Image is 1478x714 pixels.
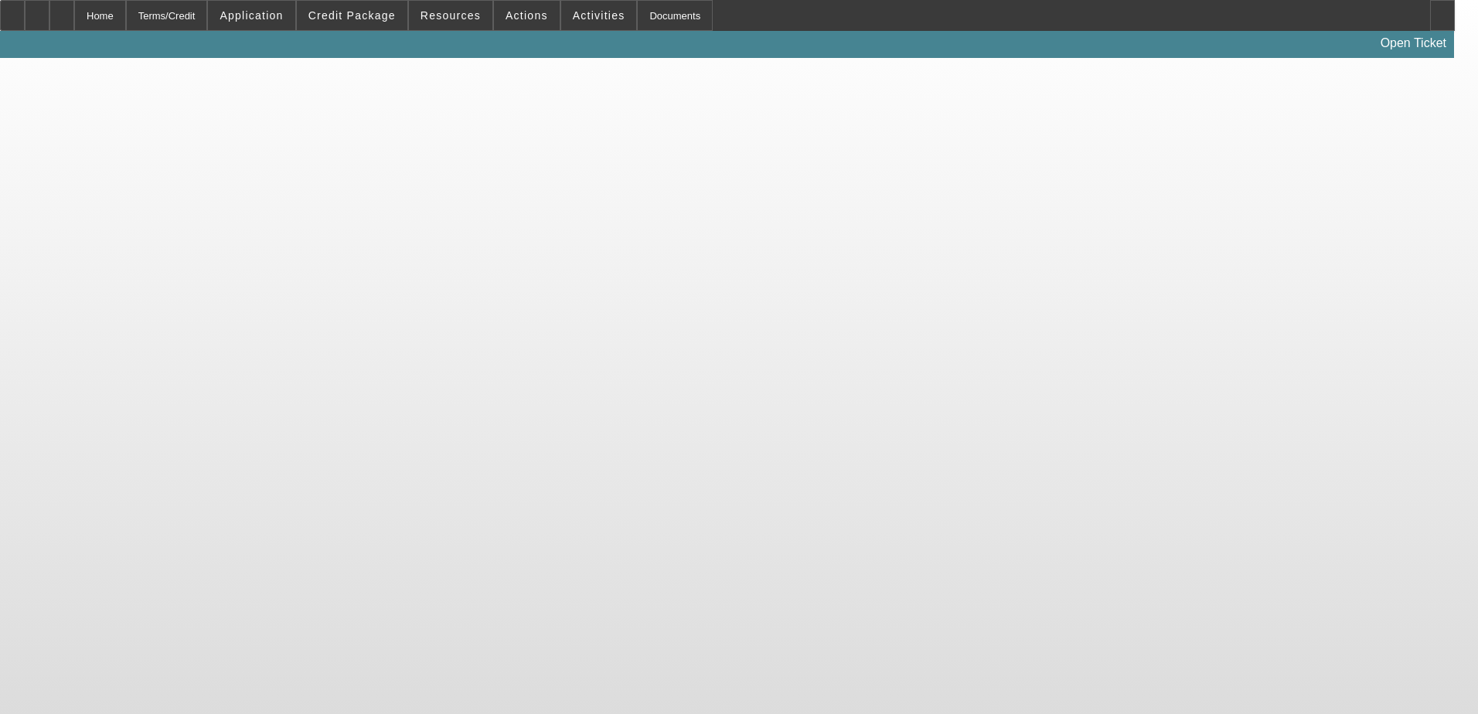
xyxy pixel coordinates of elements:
button: Credit Package [297,1,407,30]
span: Actions [506,9,548,22]
span: Credit Package [308,9,396,22]
button: Actions [494,1,560,30]
a: Open Ticket [1374,30,1452,56]
span: Activities [573,9,625,22]
span: Application [220,9,283,22]
button: Resources [409,1,492,30]
button: Application [208,1,295,30]
span: Resources [421,9,481,22]
button: Activities [561,1,637,30]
